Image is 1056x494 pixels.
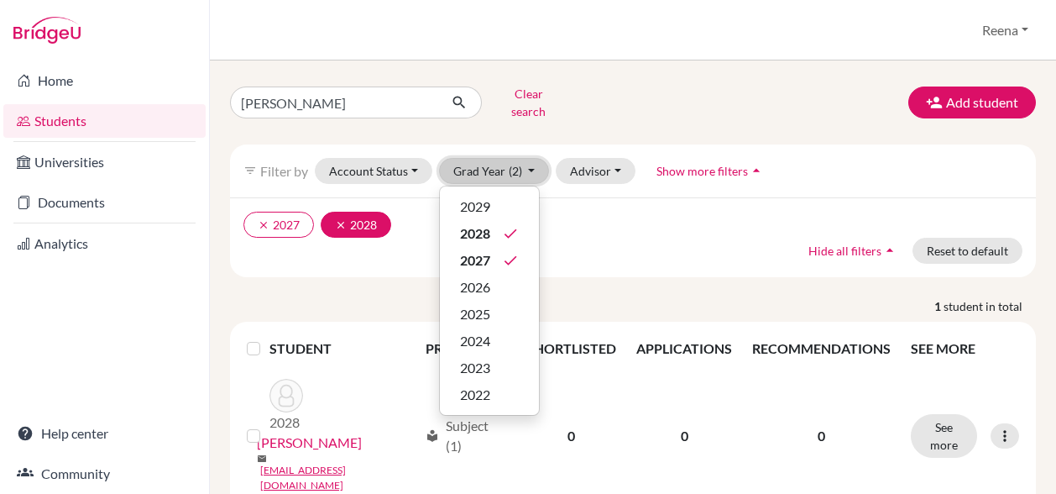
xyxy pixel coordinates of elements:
[440,355,539,381] button: 2023
[3,417,206,450] a: Help center
[642,158,779,184] button: Show more filtersarrow_drop_up
[426,416,506,456] div: Subject (1)
[230,87,438,118] input: Find student by name...
[260,463,418,493] a: [EMAIL_ADDRESS][DOMAIN_NAME]
[460,358,490,378] span: 2023
[243,164,257,177] i: filter_list
[626,328,742,369] th: APPLICATIONS
[742,328,901,369] th: RECOMMENDATIONS
[912,238,1022,264] button: Reset to default
[440,220,539,247] button: 2028done
[269,328,416,369] th: STUDENT
[257,454,267,464] span: mail
[416,328,516,369] th: PROFILE
[243,212,314,238] button: clear2027
[439,186,540,416] div: Grad Year(2)
[881,242,898,259] i: arrow_drop_up
[752,426,891,446] p: 0
[509,164,522,178] span: (2)
[794,238,912,264] button: Hide all filtersarrow_drop_up
[335,219,347,231] i: clear
[257,433,362,453] a: [PERSON_NAME]
[3,186,206,219] a: Documents
[908,87,1036,118] button: Add student
[321,212,391,238] button: clear2028
[440,274,539,301] button: 2026
[502,252,519,269] i: done
[3,104,206,138] a: Students
[440,247,539,274] button: 2027done
[460,331,490,351] span: 2024
[975,14,1036,46] button: Reena
[426,429,439,443] span: local_library
[911,414,977,458] button: See more
[556,158,635,184] button: Advisor
[656,164,748,178] span: Show more filters
[260,163,308,179] span: Filter by
[440,381,539,408] button: 2022
[460,223,490,244] span: 2028
[502,225,519,242] i: done
[269,379,303,413] img: Khalifa, Nadine
[460,304,490,324] span: 2025
[439,158,550,184] button: Grad Year(2)
[269,413,303,433] p: 2028
[901,328,1029,369] th: SEE MORE
[516,328,626,369] th: SHORTLISTED
[3,64,206,97] a: Home
[460,277,490,297] span: 2026
[808,244,881,258] span: Hide all filters
[315,158,432,184] button: Account Status
[13,17,81,44] img: Bridge-U
[460,250,490,271] span: 2027
[3,227,206,260] a: Analytics
[258,219,269,231] i: clear
[3,145,206,179] a: Universities
[944,297,1036,315] span: student in total
[460,385,490,405] span: 2022
[934,297,944,315] strong: 1
[440,193,539,220] button: 2029
[3,457,206,491] a: Community
[460,197,490,217] span: 2029
[440,328,539,355] button: 2024
[440,301,539,328] button: 2025
[748,162,765,179] i: arrow_drop_up
[482,81,575,124] button: Clear search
